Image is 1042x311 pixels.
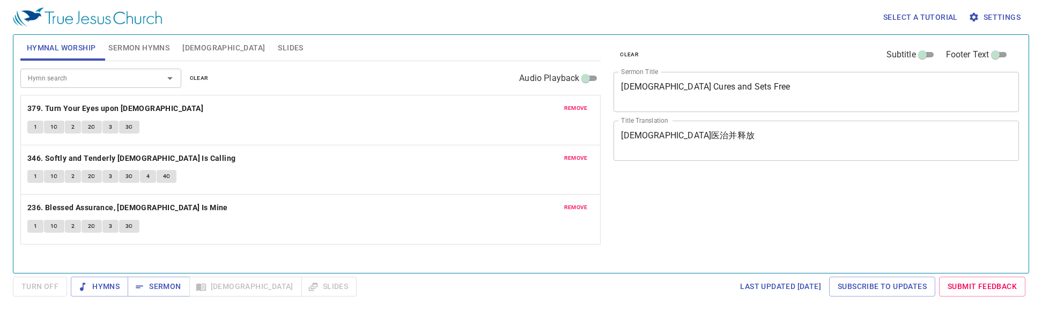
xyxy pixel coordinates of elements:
button: 3C [119,220,139,233]
span: Select a tutorial [883,11,958,24]
button: 3 [102,220,119,233]
span: 3C [125,172,133,181]
button: 1 [27,121,43,134]
span: 3C [125,122,133,132]
span: 4 [146,172,150,181]
span: Slides [278,41,303,55]
button: 4C [157,170,177,183]
button: remove [558,152,594,165]
span: 1 [34,172,37,181]
span: 2 [71,122,75,132]
span: 3 [109,221,112,231]
span: 1 [34,221,37,231]
span: 2 [71,221,75,231]
span: Submit Feedback [948,280,1017,293]
textarea: [DEMOGRAPHIC_DATA]医治并释放 [621,130,1011,151]
span: remove [564,153,588,163]
button: Sermon [128,277,189,297]
span: Footer Text [946,48,989,61]
span: 3C [125,221,133,231]
button: Select a tutorial [879,8,962,27]
b: 346. Softly and Tenderly [DEMOGRAPHIC_DATA] Is Calling [27,152,236,165]
button: remove [558,201,594,214]
button: 2 [65,220,81,233]
button: 2C [82,121,102,134]
span: Sermon [136,280,181,293]
button: 2 [65,121,81,134]
span: Audio Playback [519,72,579,85]
button: clear [614,48,645,61]
button: 3 [102,170,119,183]
textarea: [DEMOGRAPHIC_DATA] Cures and Sets Free [621,82,1011,102]
iframe: from-child [609,172,939,265]
button: 1 [27,220,43,233]
button: 3C [119,170,139,183]
button: 1C [44,170,64,183]
span: clear [620,50,639,60]
span: 4C [163,172,171,181]
button: 3C [119,121,139,134]
a: Submit Feedback [939,277,1025,297]
span: 1C [50,221,58,231]
b: 379. Turn Your Eyes upon [DEMOGRAPHIC_DATA] [27,102,203,115]
span: Hymnal Worship [27,41,96,55]
span: remove [564,103,588,113]
span: 2C [88,221,95,231]
button: 1 [27,170,43,183]
button: clear [183,72,215,85]
span: Subtitle [886,48,916,61]
span: 3 [109,122,112,132]
span: Subscribe to Updates [838,280,927,293]
span: Sermon Hymns [108,41,169,55]
button: 346. Softly and Tenderly [DEMOGRAPHIC_DATA] Is Calling [27,152,238,165]
span: 2 [71,172,75,181]
span: clear [190,73,209,83]
button: 2 [65,170,81,183]
button: 3 [102,121,119,134]
button: 379. Turn Your Eyes upon [DEMOGRAPHIC_DATA] [27,102,205,115]
button: 236. Blessed Assurance, [DEMOGRAPHIC_DATA] Is Mine [27,201,230,214]
button: 1C [44,121,64,134]
span: remove [564,203,588,212]
b: 236. Blessed Assurance, [DEMOGRAPHIC_DATA] Is Mine [27,201,228,214]
span: [DEMOGRAPHIC_DATA] [182,41,265,55]
button: Hymns [71,277,128,297]
button: 2C [82,170,102,183]
a: Last updated [DATE] [736,277,825,297]
span: 3 [109,172,112,181]
button: remove [558,102,594,115]
button: Settings [966,8,1025,27]
span: Settings [971,11,1021,24]
span: Last updated [DATE] [740,280,821,293]
button: 1C [44,220,64,233]
a: Subscribe to Updates [829,277,935,297]
span: 2C [88,122,95,132]
span: Hymns [79,280,120,293]
img: True Jesus Church [13,8,162,27]
button: 4 [140,170,156,183]
span: 2C [88,172,95,181]
span: 1 [34,122,37,132]
span: 1C [50,172,58,181]
button: 2C [82,220,102,233]
span: 1C [50,122,58,132]
button: Open [162,71,178,86]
